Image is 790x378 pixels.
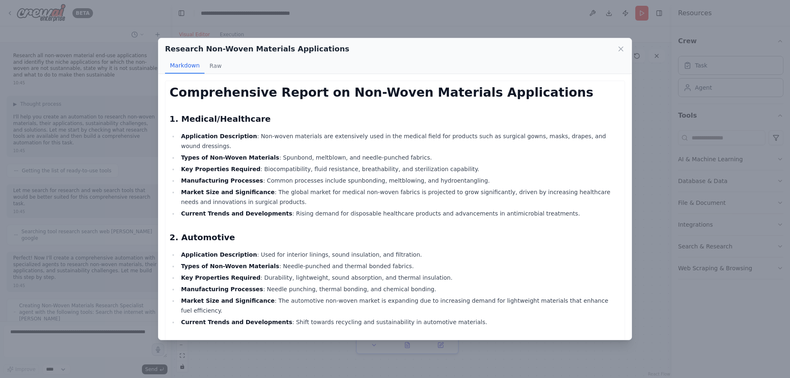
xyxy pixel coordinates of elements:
[179,317,620,327] li: : Shift towards recycling and sustainability in automotive materials.
[165,58,204,74] button: Markdown
[170,232,620,243] h2: 2. Automotive
[204,58,226,74] button: Raw
[181,154,279,161] strong: Types of Non-Woven Materials
[179,176,620,186] li: : Common processes include spunbonding, meltblowing, and hydroentangling.
[179,261,620,271] li: : Needle-punched and thermal bonded fabrics.
[181,319,292,325] strong: Current Trends and Developments
[179,153,620,162] li: : Spunbond, meltblown, and needle-punched fabrics.
[179,131,620,151] li: : Non-woven materials are extensively used in the medical field for products such as surgical gow...
[165,43,349,55] h2: Research Non-Woven Materials Applications
[181,177,263,184] strong: Manufacturing Processes
[181,274,260,281] strong: Key Properties Required
[181,263,279,269] strong: Types of Non-Woven Materials
[170,85,620,100] h1: Comprehensive Report on Non-Woven Materials Applications
[179,284,620,294] li: : Needle punching, thermal bonding, and chemical bonding.
[181,297,275,304] strong: Market Size and Significance
[179,250,620,260] li: : Used for interior linings, sound insulation, and filtration.
[181,286,263,292] strong: Manufacturing Processes
[179,296,620,315] li: : The automotive non-woven market is expanding due to increasing demand for lightweight materials...
[181,189,275,195] strong: Market Size and Significance
[181,210,292,217] strong: Current Trends and Developments
[179,187,620,207] li: : The global market for medical non-woven fabrics is projected to grow significantly, driven by i...
[179,273,620,283] li: : Durability, lightweight, sound absorption, and thermal insulation.
[181,166,260,172] strong: Key Properties Required
[181,133,257,139] strong: Application Description
[179,164,620,174] li: : Biocompatibility, fluid resistance, breathability, and sterilization capability.
[181,251,257,258] strong: Application Description
[179,209,620,218] li: : Rising demand for disposable healthcare products and advancements in antimicrobial treatments.
[170,113,620,125] h2: 1. Medical/Healthcare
